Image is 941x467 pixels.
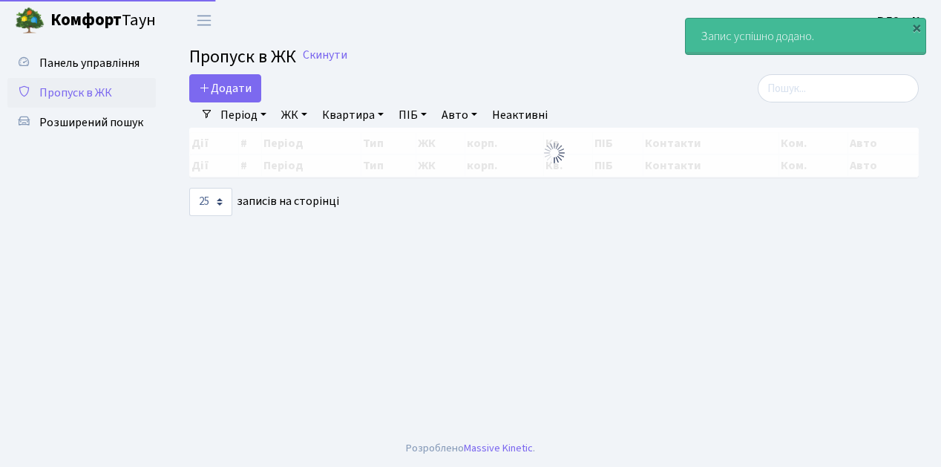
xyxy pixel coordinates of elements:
a: Панель управління [7,48,156,78]
span: Пропуск в ЖК [189,44,296,70]
a: Скинути [303,48,347,62]
a: Неактивні [486,102,554,128]
div: Запис успішно додано. [686,19,925,54]
img: Обробка... [542,141,566,165]
button: Переключити навігацію [186,8,223,33]
span: Розширений пошук [39,114,143,131]
a: ПІБ [393,102,433,128]
span: Панель управління [39,55,140,71]
span: Пропуск в ЖК [39,85,112,101]
a: ВЛ2 -. К. [877,12,923,30]
span: Додати [199,80,252,97]
a: Квартира [316,102,390,128]
b: ВЛ2 -. К. [877,13,923,29]
a: ЖК [275,102,313,128]
a: Massive Kinetic [464,440,533,456]
div: × [909,20,924,35]
div: Розроблено . [406,440,535,457]
a: Пропуск в ЖК [7,78,156,108]
img: logo.png [15,6,45,36]
input: Пошук... [758,74,919,102]
select: записів на сторінці [189,188,232,216]
label: записів на сторінці [189,188,339,216]
a: Період [214,102,272,128]
a: Розширений пошук [7,108,156,137]
span: Таун [50,8,156,33]
a: Авто [436,102,483,128]
b: Комфорт [50,8,122,32]
a: Додати [189,74,261,102]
